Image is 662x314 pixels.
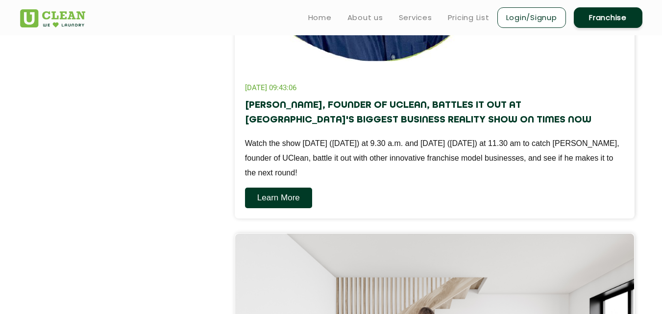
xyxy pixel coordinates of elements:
span: [DATE] 09:43:06 [245,83,625,92]
a: Franchise [574,7,642,28]
a: Services [399,12,432,24]
a: Home [308,12,332,24]
a: About us [347,12,383,24]
a: Learn More [245,188,312,208]
a: Pricing List [448,12,490,24]
h4: [PERSON_NAME], Founder of UClean, battles it out at [GEOGRAPHIC_DATA]'s Biggest Business Reality ... [245,98,625,127]
img: UClean Laundry and Dry Cleaning [20,9,85,27]
p: Watch the show [DATE] ([DATE]) at 9.30 a.m. and [DATE] ([DATE]) at 11.30 am to catch [PERSON_NAME... [245,136,625,180]
a: Login/Signup [497,7,566,28]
